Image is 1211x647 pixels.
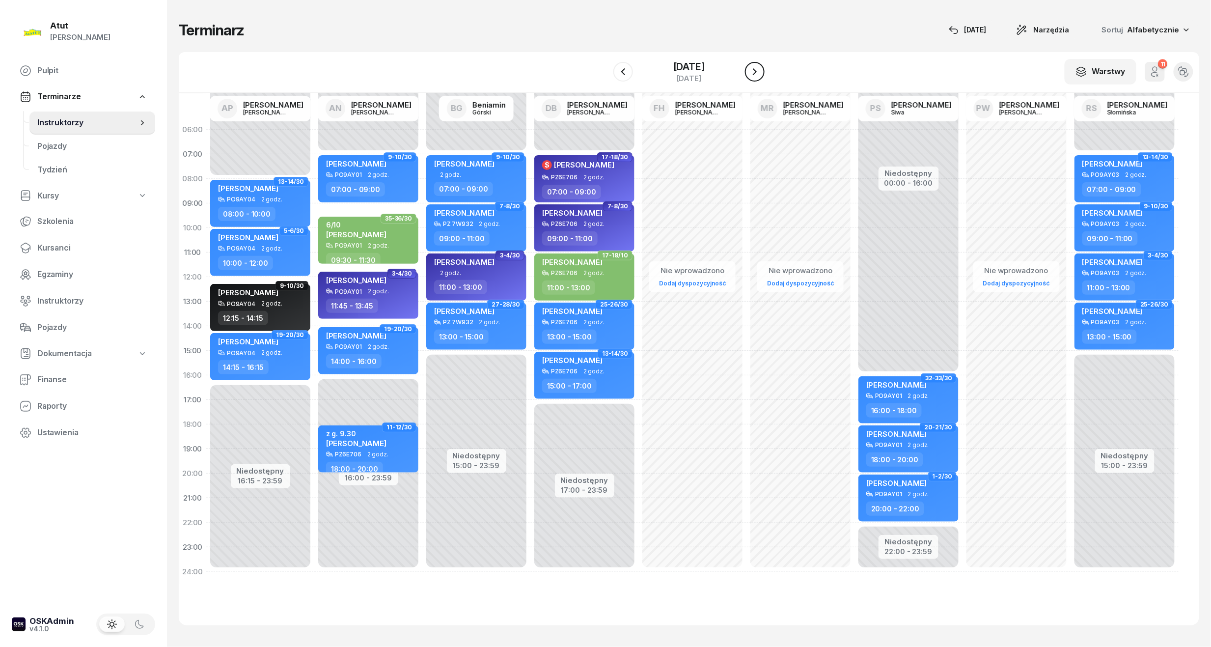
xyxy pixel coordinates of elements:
span: Kursanci [37,242,147,254]
span: [PERSON_NAME] [866,380,927,390]
div: PO9AY01 [875,442,902,448]
span: 7-8/30 [607,205,628,207]
span: 9-10/30 [388,156,412,158]
a: MR[PERSON_NAME][PERSON_NAME] [750,96,852,121]
div: 07:00 - 09:00 [434,182,493,196]
span: 9-10/30 [496,156,520,158]
a: Ustawienia [12,421,155,445]
div: 19:00 [179,437,206,461]
span: [PERSON_NAME] [542,208,603,218]
span: 13-14/30 [278,181,304,183]
div: 07:00 [179,142,206,167]
div: PO9AY04 [227,196,255,202]
a: Kursy [12,185,155,207]
button: Niedostępny16:15 - 23:59 [237,465,284,487]
span: Instruktorzy [37,295,147,308]
div: Niedostępny [884,538,933,545]
div: 18:00 - 20:00 [326,462,383,476]
div: 09:00 - 11:00 [434,231,490,246]
div: 13:00 [179,289,206,314]
span: Egzaminy [37,268,147,281]
div: 07:00 - 09:00 [1082,182,1141,197]
span: 2 godz. [367,451,388,458]
span: [PERSON_NAME] [326,439,386,448]
div: 16:00 [179,363,206,388]
span: [PERSON_NAME] [218,233,278,242]
div: 12:00 [179,265,206,289]
div: 16:00 - 18:00 [866,403,922,418]
button: Sortuj Alfabetycznie [1090,20,1199,40]
div: [PERSON_NAME] [243,109,290,115]
div: [PERSON_NAME] [999,109,1046,115]
a: Pojazdy [12,316,155,339]
div: 22:00 [179,510,206,535]
div: 15:00 - 23:59 [453,459,500,470]
div: PO9AY04 [227,245,255,252]
button: Niedostępny15:00 - 23:59 [1101,450,1149,472]
button: Nie wprowadzonoDodaj dyspozycyjność [979,262,1054,291]
a: PS[PERSON_NAME]Siwa [858,96,960,121]
span: 5-6/30 [284,230,304,232]
div: 20:00 - 22:00 [866,502,924,516]
span: [PERSON_NAME] [326,276,386,285]
span: [PERSON_NAME] [1082,159,1143,169]
span: 2 godz. [368,343,389,350]
a: Pulpit [12,59,155,83]
span: [PERSON_NAME] [542,307,603,316]
span: Instruktorzy [37,116,138,129]
a: DB[PERSON_NAME][PERSON_NAME] [534,96,635,121]
span: FH [654,104,665,113]
span: 17-18/10 [602,254,628,256]
button: 11 [1145,62,1165,82]
span: 2 godz. [368,171,389,178]
span: Alfabetycznie [1128,25,1180,34]
div: 06:00 [179,117,206,142]
div: PO9AY03 [1091,221,1120,227]
span: AN [329,104,342,113]
span: 11-12/30 [386,426,412,428]
div: [DATE] [673,62,705,72]
div: 11:00 [179,240,206,265]
a: Dodaj dyspozycyjność [979,278,1054,289]
div: [PERSON_NAME] [567,101,628,109]
span: 2 godz. [1126,221,1147,227]
button: Niedostępny00:00 - 16:00 [884,168,933,189]
span: 25-26/30 [600,304,628,306]
div: 11:00 - 13:00 [542,281,595,295]
span: AP [221,104,233,113]
span: [PERSON_NAME] [542,356,603,365]
a: AP[PERSON_NAME][PERSON_NAME] [210,96,311,121]
span: 2 godz. [368,288,389,295]
span: 2 godz. [583,221,605,227]
div: [PERSON_NAME] [783,101,844,109]
span: Szkolenia [37,215,147,228]
span: Narzędzia [1034,24,1070,36]
a: Finanse [12,368,155,392]
button: Niedostępny15:00 - 23:59 [453,450,500,472]
span: 25-26/30 [1140,304,1168,306]
div: PO9AY01 [335,242,362,249]
span: Ustawienia [37,426,147,439]
div: 15:00 [179,338,206,363]
div: 14:15 - 16:15 [218,360,269,374]
a: Tydzień [29,158,155,182]
div: [PERSON_NAME] [351,109,398,115]
div: [PERSON_NAME] [567,109,614,115]
div: v4.1.0 [29,625,74,632]
div: 09:00 [179,191,206,216]
span: [PERSON_NAME] [326,230,386,239]
div: PZ 7W932 [443,319,473,325]
div: [PERSON_NAME] [999,101,1060,109]
span: DB [546,104,557,113]
span: [PERSON_NAME] [218,288,278,297]
span: 3-4/30 [1148,254,1168,256]
span: [PERSON_NAME] [218,337,278,346]
span: 2 godz. [261,349,282,356]
span: $ [545,162,550,169]
div: PO9AY01 [335,171,362,178]
span: 2 godz. [583,368,605,375]
span: 19-20/30 [276,334,304,336]
div: 08:00 - 10:00 [218,207,275,221]
div: [PERSON_NAME] [243,101,303,109]
div: Nie wprowadzono [655,264,730,277]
